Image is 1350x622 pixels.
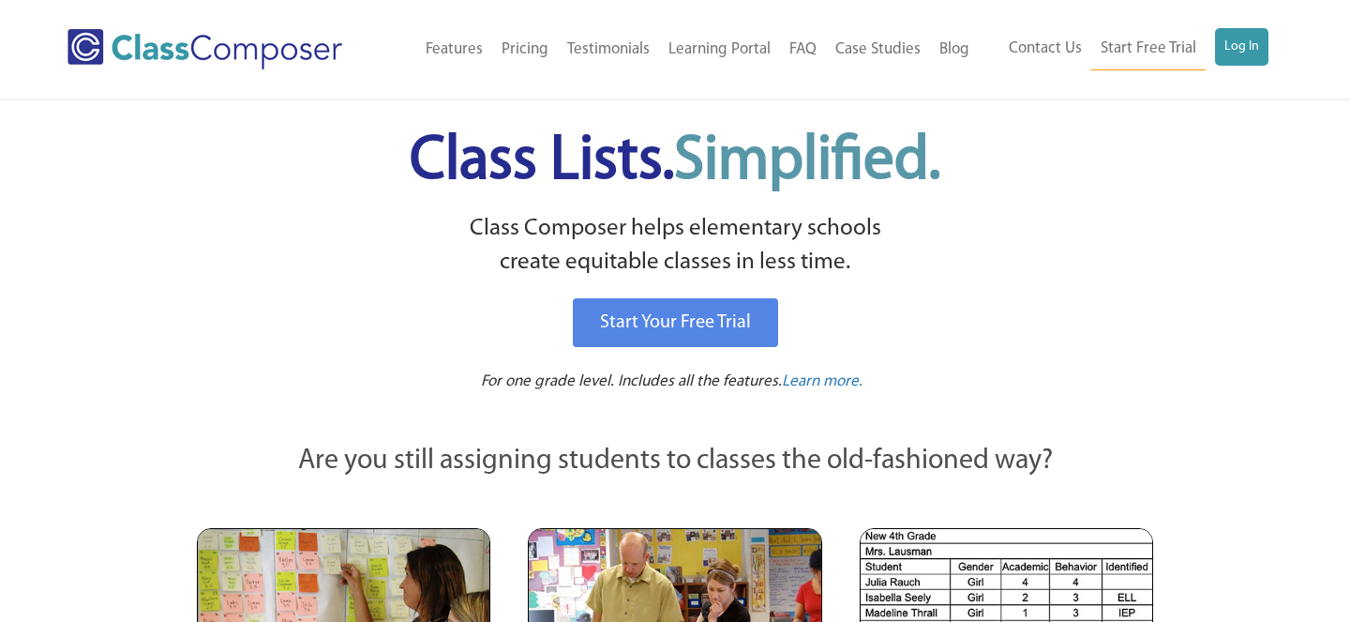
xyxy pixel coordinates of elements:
span: Learn more. [782,373,862,389]
nav: Header Menu [385,29,979,70]
a: Blog [930,29,979,70]
span: Simplified. [674,131,940,192]
span: For one grade level. Includes all the features. [481,373,782,389]
a: Pricing [492,29,558,70]
a: Testimonials [558,29,659,70]
a: Case Studies [826,29,930,70]
a: Contact Us [999,28,1091,69]
a: Log In [1215,28,1268,66]
img: Class Composer [67,29,342,69]
span: Start Your Free Trial [600,313,751,332]
a: Features [416,29,492,70]
a: Learning Portal [659,29,780,70]
span: Class Lists. [410,131,940,192]
a: Start Your Free Trial [573,298,778,347]
a: FAQ [780,29,826,70]
a: Start Free Trial [1091,28,1206,70]
p: Class Composer helps elementary schools create equitable classes in less time. [194,212,1156,281]
p: Are you still assigning students to classes the old-fashioned way? [197,441,1153,482]
a: Learn more. [782,371,862,394]
nav: Header Menu [979,28,1268,70]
